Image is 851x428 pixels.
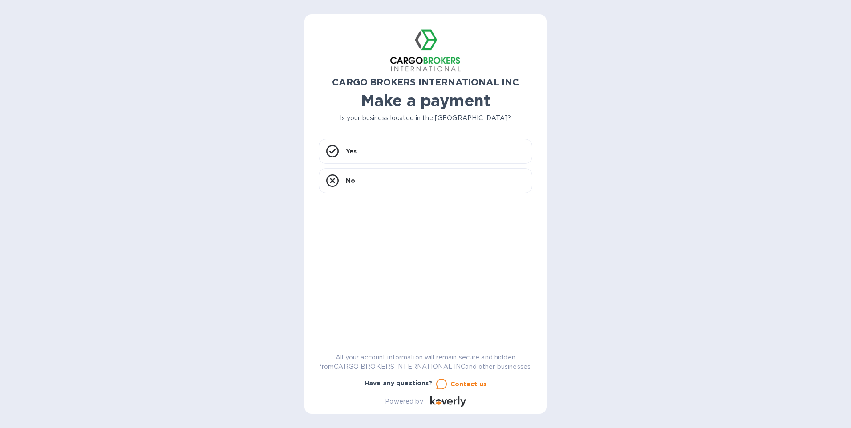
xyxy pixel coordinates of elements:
p: All your account information will remain secure and hidden from CARGO BROKERS INTERNATIONAL INC a... [319,353,532,371]
h1: Make a payment [319,91,532,110]
p: Powered by [385,397,423,406]
p: Is your business located in the [GEOGRAPHIC_DATA]? [319,113,532,123]
p: Yes [346,147,357,156]
b: CARGO BROKERS INTERNATIONAL INC [332,77,519,88]
p: No [346,176,355,185]
u: Contact us [450,380,487,388]
b: Have any questions? [365,380,433,387]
